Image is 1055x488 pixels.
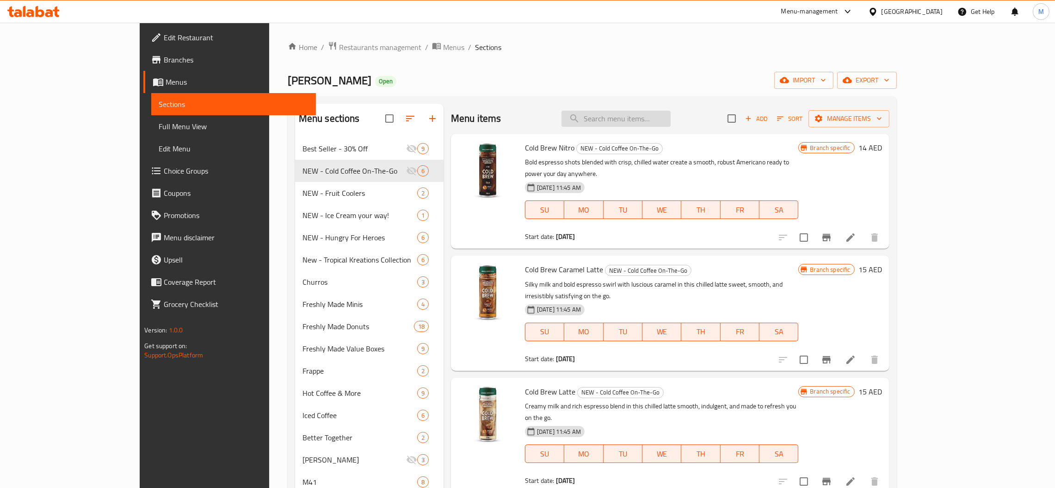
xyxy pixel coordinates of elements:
span: MO [568,203,599,217]
div: Freshly Made Value Boxes [302,343,417,354]
span: NEW - Fruit Coolers [302,188,417,199]
span: 1 [418,211,428,220]
div: Open [375,76,396,87]
span: Manage items [816,113,882,125]
div: Menu-management [781,6,838,17]
div: items [417,232,429,243]
span: Frappe [302,365,417,376]
button: SU [525,444,564,463]
span: New - Tropical Kreations Collection [302,254,417,265]
a: Menus [432,41,464,53]
p: Silky milk and bold espresso swirl with luscious caramel in this chilled latte sweet, smooth, and... [525,279,799,302]
div: NEW - Cold Coffee On-The-Go6 [295,160,444,182]
span: 4 [418,300,428,309]
svg: Inactive section [406,143,417,154]
span: Branch specific [806,144,854,152]
div: Freshly Made Minis4 [295,293,444,315]
span: 18 [414,322,428,331]
span: Edit Menu [159,143,308,154]
div: items [417,299,429,310]
span: NEW - Cold Coffee On-The-Go [577,143,662,154]
div: NEW - Hungry For Heroes [302,232,417,243]
a: Branches [143,49,316,71]
div: items [417,365,429,376]
h6: 14 AED [858,141,882,154]
button: import [774,72,833,89]
button: MO [564,444,603,463]
button: SU [525,200,564,219]
span: 2 [418,367,428,375]
span: Branch specific [806,387,854,396]
span: [DATE] 11:45 AM [533,305,585,314]
div: Better Together2 [295,426,444,449]
span: SA [763,325,795,338]
span: export [845,75,889,86]
span: Add [744,113,769,124]
span: 6 [418,411,428,420]
div: items [417,143,429,154]
span: 2 [418,189,428,198]
div: items [414,321,429,332]
span: Start date: [525,475,555,487]
div: items [417,210,429,221]
span: Menus [443,42,464,53]
span: 2 [418,433,428,442]
a: Menus [143,71,316,93]
span: 6 [418,256,428,264]
svg: Inactive section [406,454,417,465]
span: Upsell [164,254,308,265]
span: NEW - Cold Coffee On-The-Go [578,387,663,398]
span: Full Menu View [159,121,308,132]
span: Add item [741,112,771,126]
button: Sort [775,112,805,126]
span: TH [685,447,716,461]
p: Creamy milk and rich espresso blend in this chilled latte smooth, indulgent, and made to refresh ... [525,400,799,424]
div: NEW - Cold Coffee On-The-Go [576,143,663,154]
div: Freshly Made Value Boxes9 [295,338,444,360]
button: SU [525,323,564,341]
span: [PERSON_NAME] [288,70,371,91]
a: Edit menu item [845,232,856,243]
button: FR [721,323,759,341]
span: TH [685,203,716,217]
span: Edit Restaurant [164,32,308,43]
a: Grocery Checklist [143,293,316,315]
span: Sort sections [399,107,421,130]
span: 1.0.0 [169,324,183,336]
div: NEW - Ice Cream your way! [302,210,417,221]
div: New - Tropical Kreations Collection6 [295,249,444,271]
span: 9 [418,389,428,398]
button: Add [741,112,771,126]
div: Hot Coffee & More9 [295,382,444,404]
button: WE [642,323,681,341]
input: search [561,111,671,127]
div: M41 [302,476,417,488]
span: Open [375,77,396,85]
button: WE [642,444,681,463]
span: Best Seller - 30% Off [302,143,406,154]
span: SA [763,203,795,217]
span: Coverage Report [164,276,308,288]
li: / [321,42,324,53]
div: NEW - Cold Coffee On-The-Go [302,165,406,176]
span: Menus [166,76,308,88]
span: SU [529,325,561,338]
span: Sections [159,99,308,110]
button: export [837,72,897,89]
div: items [417,165,429,176]
div: items [417,476,429,488]
div: Freshly Made Donuts18 [295,315,444,338]
button: SA [759,444,798,463]
div: Frappe2 [295,360,444,382]
span: Menu disclaimer [164,232,308,243]
a: Support.OpsPlatform [144,349,203,361]
span: Freshly Made Minis [302,299,417,310]
img: Cold Brew Latte [458,385,518,444]
div: Better Together [302,432,417,443]
button: SA [759,323,798,341]
span: 9 [418,144,428,153]
span: MO [568,447,599,461]
a: Promotions [143,204,316,226]
div: NEW - Fruit Coolers2 [295,182,444,204]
